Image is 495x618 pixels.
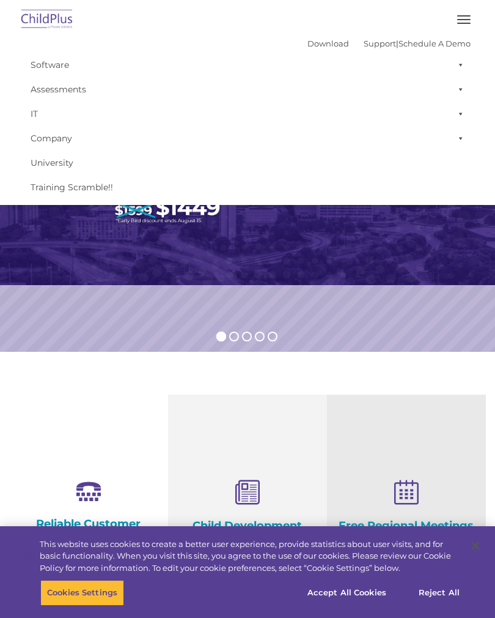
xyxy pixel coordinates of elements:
[398,39,471,48] a: Schedule A Demo
[40,538,461,575] div: This website uses cookies to create a better user experience, provide statistics about user visit...
[301,580,393,606] button: Accept All Cookies
[462,532,489,559] button: Close
[24,53,471,77] a: Software
[24,102,471,126] a: IT
[18,6,76,34] img: ChildPlus by Procare Solutions
[24,77,471,102] a: Assessments
[364,39,396,48] a: Support
[24,126,471,151] a: Company
[24,151,471,175] a: University
[18,517,159,544] h4: Reliable Customer Support
[24,175,471,199] a: Training Scramble!!
[177,519,318,559] h4: Child Development Assessments in ChildPlus
[336,519,477,532] h4: Free Regional Meetings
[307,39,471,48] font: |
[40,580,124,606] button: Cookies Settings
[401,580,477,606] button: Reject All
[307,39,349,48] a: Download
